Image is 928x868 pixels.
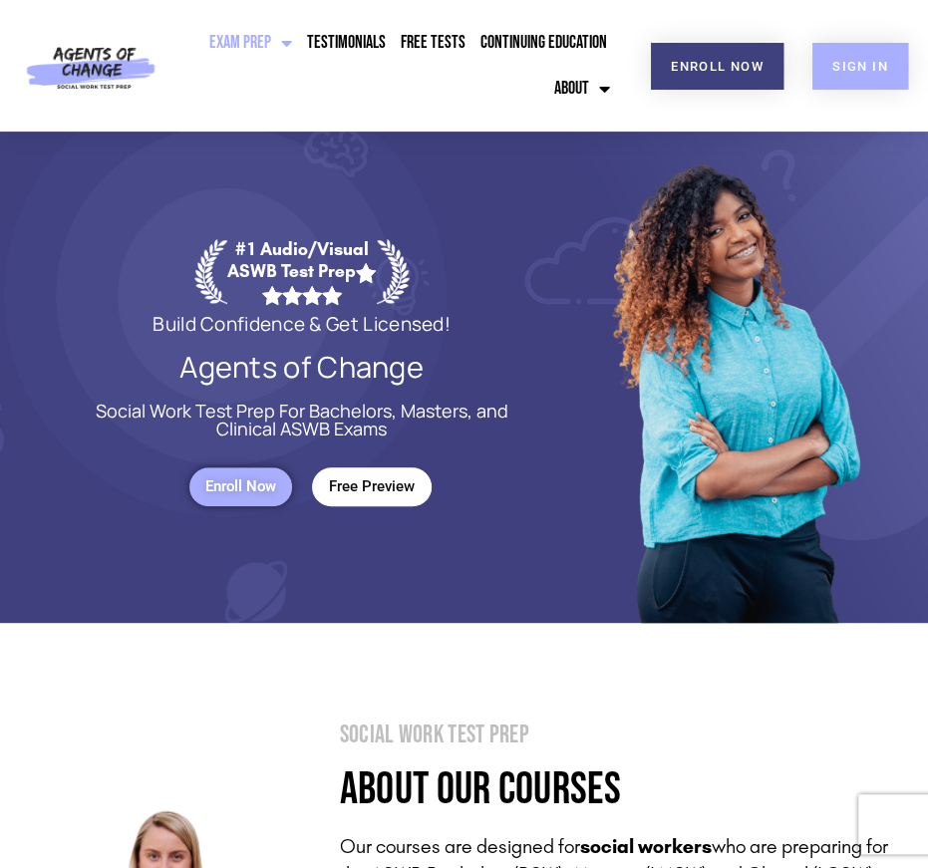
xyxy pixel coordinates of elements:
a: Free Preview [312,467,432,506]
a: Free Tests [396,20,470,66]
a: Continuing Education [475,20,612,66]
span: SIGN IN [832,60,888,73]
h4: About Our Courses [340,767,903,812]
img: Website Image 1 (1) [603,132,865,623]
a: Enroll Now [651,43,783,90]
h1: Social Work Test Prep [340,723,903,747]
nav: Menu [197,20,615,112]
span: Free Preview [329,478,415,495]
div: #1 Audio/Visual ASWB Test Prep [227,238,377,305]
span: Enroll Now [671,60,764,73]
span: Enroll Now [205,478,276,495]
a: Testimonials [302,20,391,66]
a: About [549,66,615,112]
p: Social Work Test Prep For Bachelors, Masters, and Clinical ASWB Exams [90,402,513,437]
strong: social workers [580,834,712,858]
a: Enroll Now [189,467,292,506]
a: SIGN IN [812,43,908,90]
a: Exam Prep [204,20,297,66]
